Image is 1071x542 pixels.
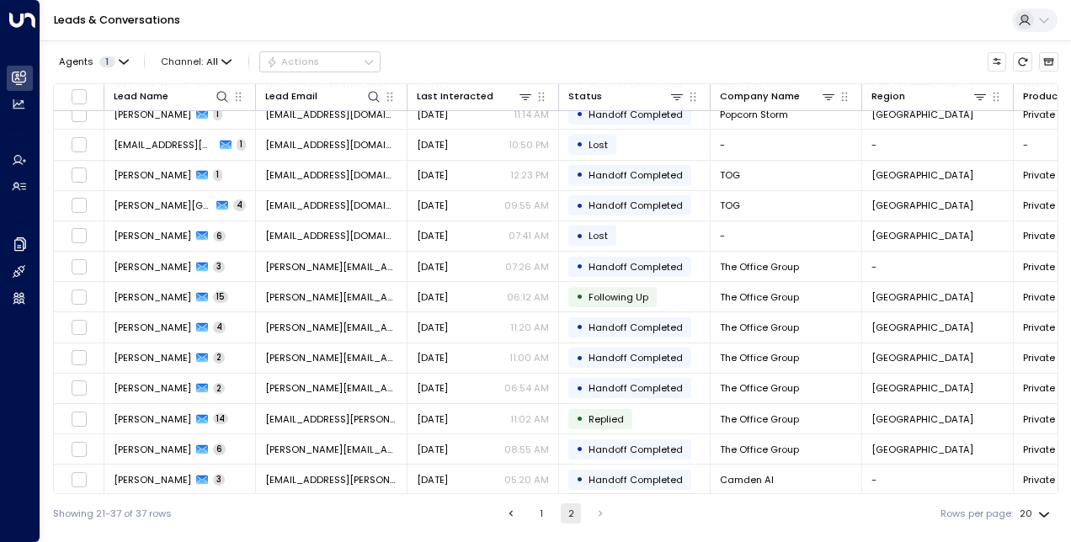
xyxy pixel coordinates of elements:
span: Replied [589,412,624,426]
div: • [576,468,583,491]
span: Maisie.King@theofficegroup.com [265,321,397,334]
span: The Office Group [720,381,799,395]
span: Yesterday [417,108,448,121]
button: Archived Leads [1039,52,1058,72]
p: 11:02 AM [510,412,549,426]
span: Toggle select all [71,88,88,105]
div: Company Name [720,88,800,104]
nav: pagination navigation [500,503,612,523]
span: London [871,108,973,121]
span: Toggle select row [71,349,88,366]
span: Toggle select row [71,258,88,275]
div: Status [568,88,685,104]
span: Maisie King [114,351,191,364]
td: - [711,130,862,159]
p: 06:54 AM [504,381,549,395]
span: Toggle select row [71,197,88,214]
span: Handoff Completed [589,381,683,395]
span: Channel: [156,52,237,71]
span: Aug 14, 2025 [417,412,448,426]
span: rayan.habbab@gmail.com [265,229,397,242]
div: • [576,438,583,460]
span: Cambridge [871,199,973,212]
span: London [871,168,973,182]
span: London [871,412,973,426]
div: Lead Email [265,88,317,104]
p: 09:55 AM [504,199,549,212]
span: 1 [237,139,246,151]
span: Aug 14, 2025 [417,321,448,334]
span: 3 [213,474,225,486]
span: The Office Group [720,443,799,456]
p: 11:14 AM [514,108,549,121]
span: Toggle select row [71,167,88,183]
div: • [576,347,583,369]
span: Maisie.King@theofficegroup.com [265,351,397,364]
span: Toggle select row [71,289,88,306]
div: Status [568,88,602,104]
button: Go to page 1 [531,503,551,523]
span: Toggle select row [71,227,88,244]
span: 6 [213,231,226,242]
div: • [576,407,583,430]
span: Toggle select row [71,471,88,488]
button: page 2 [561,503,581,523]
div: Lead Email [265,88,381,104]
span: Rocio.delHoyo@theofficegroup.com [265,290,397,304]
div: Button group with a nested menu [259,51,381,72]
p: 07:26 AM [505,260,549,274]
button: Actions [259,51,381,72]
div: Company Name [720,88,836,104]
div: Showing 21-37 of 37 rows [53,507,172,521]
span: London [871,351,973,364]
span: TOG [720,199,740,212]
span: Aug 15, 2025 [417,260,448,274]
td: - [862,130,1014,159]
span: Handoff Completed [589,443,683,456]
p: 11:20 AM [510,321,549,334]
div: Last Interacted [417,88,533,104]
div: Last Interacted [417,88,493,104]
p: 05:20 AM [504,473,549,486]
span: The Office Group [720,260,799,274]
span: nicolab+1@theofficegroup.com [265,108,397,121]
span: Lost [589,138,608,151]
div: Region [871,88,905,104]
div: • [576,133,583,156]
p: 08:55 AM [504,443,549,456]
span: Aug 15, 2025 [417,290,448,304]
span: The Office Group [720,290,799,304]
span: Santiago Compostela [114,199,211,212]
td: - [711,221,862,251]
button: Channel:All [156,52,237,71]
p: 12:23 PM [510,168,549,182]
div: Lead Name [114,88,230,104]
span: Toggle select row [71,380,88,396]
span: Aug 15, 2025 [417,168,448,182]
span: Aug 14, 2025 [417,381,448,395]
div: • [576,316,583,338]
span: The Office Group [720,351,799,364]
span: Toggle select row [71,136,88,153]
div: 20 [1020,503,1053,524]
span: Aug 14, 2025 [417,443,448,456]
span: charlie.home+testfriday2@gmail.com [265,168,397,182]
span: 1 [213,169,222,181]
span: Handoff Completed [589,199,683,212]
span: Handoff Completed [589,321,683,334]
span: Handoff Completed [589,260,683,274]
button: Go to previous page [501,503,521,523]
span: Handoff Completed [589,351,683,364]
span: 2 [213,352,225,364]
div: • [576,103,583,125]
span: Agents [59,57,93,66]
span: London [871,290,973,304]
p: 06:12 AM [507,290,549,304]
span: Rayan Habbab [114,229,191,242]
td: - [862,252,1014,281]
button: Customize [988,52,1007,72]
span: Aug 15, 2025 [417,199,448,212]
span: Toggle select row [71,106,88,123]
p: 11:00 AM [509,351,549,364]
span: Refresh [1013,52,1032,72]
